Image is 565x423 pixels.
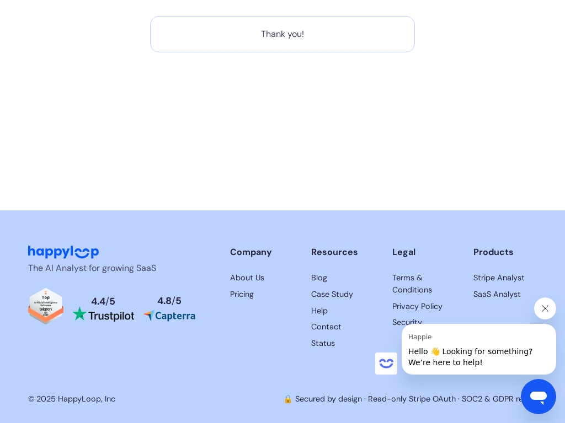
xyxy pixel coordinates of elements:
[162,28,403,41] div: Thank you!
[105,295,109,307] span: /
[28,246,99,258] img: HappyLoop Logo
[473,246,537,259] div: Products
[150,16,415,52] div: Email Form success
[473,272,537,284] a: HappyLoop's Terms & Conditions
[72,297,134,322] a: Read reviews about HappyLoop on Trustpilot
[91,297,115,307] div: 4.4 5
[375,352,397,375] iframe: no content
[28,288,63,330] a: Read reviews about HappyLoop on Tekpon
[534,297,556,319] iframe: Close message from Happie
[311,272,375,284] a: Read HappyLoop case studies
[311,246,375,259] div: Resources
[311,289,375,301] a: Read HappyLoop case studies
[143,296,196,322] a: Read reviews about HappyLoop on Capterra
[311,321,375,333] a: Contact HappyLoop support
[392,246,456,259] div: Legal
[172,295,175,307] span: /
[473,289,537,301] a: HappyLoop's Privacy Policy
[230,289,294,301] a: View HappyLoop pricing plans
[230,272,294,284] a: Learn more about HappyLoop
[157,296,182,306] div: 4.8 5
[392,272,456,296] a: HappyLoop's Terms & Conditions
[28,393,115,405] div: © 2025 HappyLoop, Inc
[28,262,196,275] p: The AI Analyst for growing SaaS
[521,379,556,414] iframe: Button to launch messaging window
[283,394,537,404] a: 🔒 Secured by design · Read-only Stripe OAuth · SOC2 & GDPR ready
[375,297,556,375] div: Happie says "Hello 👋 Looking for something? We’re here to help!". Open messaging window to contin...
[311,305,375,317] a: Get help with HappyLoop
[402,324,556,375] iframe: Message from Happie
[311,338,375,350] a: HappyLoop's Status
[230,246,294,259] div: Company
